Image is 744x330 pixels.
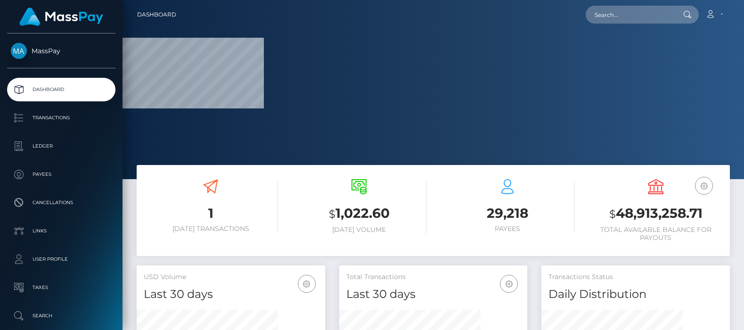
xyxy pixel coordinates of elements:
a: Dashboard [7,78,115,101]
h5: Total Transactions [346,272,521,282]
h3: 1,022.60 [292,204,426,223]
input: Search... [586,6,674,24]
img: MassPay Logo [19,8,103,26]
a: Cancellations [7,191,115,214]
h3: 48,913,258.71 [589,204,723,223]
h6: [DATE] Volume [292,226,426,234]
p: User Profile [11,252,112,266]
p: Dashboard [11,82,112,97]
h4: Last 30 days [144,286,318,303]
a: Transactions [7,106,115,130]
h3: 1 [144,204,278,223]
h5: Transactions Status [548,272,723,282]
h3: 29,218 [441,204,575,223]
a: Search [7,304,115,328]
a: Taxes [7,276,115,299]
a: Links [7,219,115,243]
img: MassPay [11,43,27,59]
p: Search [11,309,112,323]
h6: Payees [441,225,575,233]
p: Links [11,224,112,238]
a: Payees [7,163,115,186]
small: $ [609,207,616,221]
a: Ledger [7,134,115,158]
span: MassPay [7,47,115,55]
a: User Profile [7,247,115,271]
small: $ [329,207,335,221]
h5: USD Volume [144,272,318,282]
h4: Daily Distribution [548,286,723,303]
h6: [DATE] Transactions [144,225,278,233]
p: Taxes [11,280,112,295]
p: Cancellations [11,196,112,210]
a: Dashboard [137,5,176,25]
h4: Last 30 days [346,286,521,303]
p: Payees [11,167,112,181]
p: Ledger [11,139,112,153]
h6: Total Available Balance for Payouts [589,226,723,242]
p: Transactions [11,111,112,125]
